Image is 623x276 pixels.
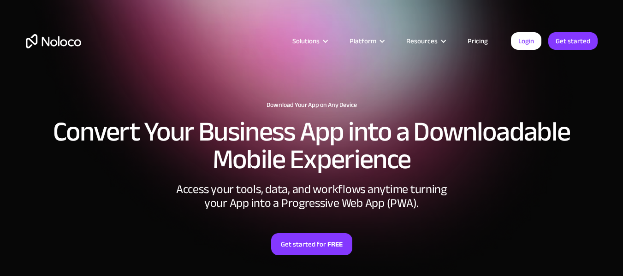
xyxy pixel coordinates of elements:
h2: Convert Your Business App into a Downloadable Mobile Experience [26,118,598,173]
h1: Download Your App on Any Device [26,101,598,109]
a: Get started forFREE [271,233,352,255]
div: Resources [406,35,438,47]
a: home [26,34,81,48]
div: Solutions [281,35,338,47]
div: Access your tools, data, and workflows anytime turning your App into a Progressive Web App (PWA). [173,182,450,210]
a: Pricing [456,35,499,47]
a: Login [511,32,541,50]
div: Solutions [292,35,320,47]
div: Platform [350,35,376,47]
div: Platform [338,35,395,47]
div: Resources [395,35,456,47]
strong: FREE [327,238,343,250]
a: Get started [548,32,598,50]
